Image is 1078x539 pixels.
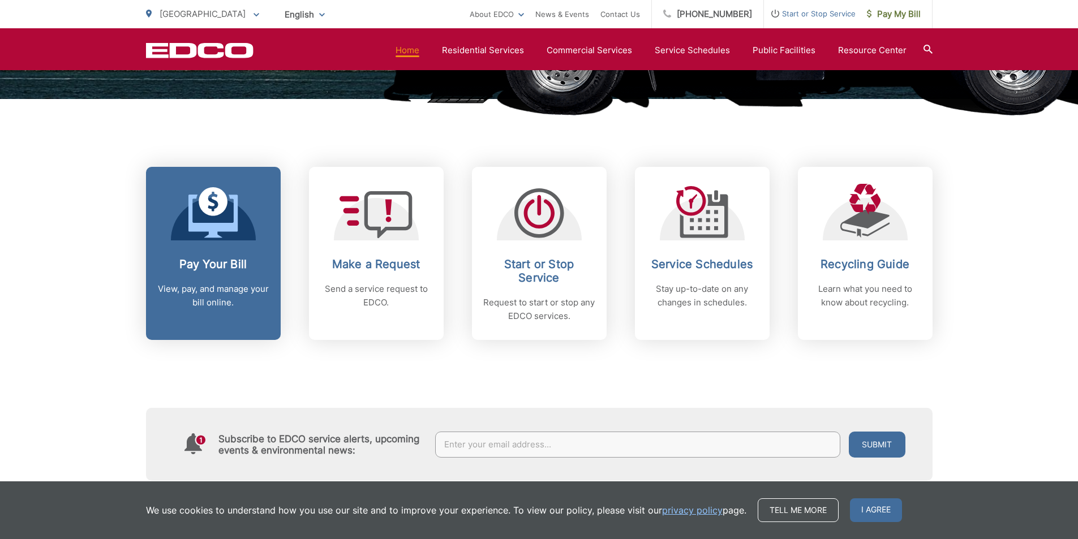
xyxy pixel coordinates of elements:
a: Tell me more [758,498,839,522]
p: Learn what you need to know about recycling. [809,282,921,309]
span: I agree [850,498,902,522]
a: Contact Us [600,7,640,21]
a: Resource Center [838,44,907,57]
h4: Subscribe to EDCO service alerts, upcoming events & environmental news: [218,433,424,456]
button: Submit [849,432,905,458]
a: Service Schedules Stay up-to-date on any changes in schedules. [635,167,770,340]
a: privacy policy [662,503,723,517]
a: About EDCO [470,7,524,21]
span: Pay My Bill [867,7,921,21]
a: EDCD logo. Return to the homepage. [146,42,254,58]
a: Public Facilities [753,44,815,57]
a: News & Events [535,7,589,21]
h2: Service Schedules [646,257,758,271]
p: Send a service request to EDCO. [320,282,432,309]
h2: Start or Stop Service [483,257,595,284]
p: View, pay, and manage your bill online. [157,282,269,309]
span: [GEOGRAPHIC_DATA] [160,8,246,19]
a: Commercial Services [547,44,632,57]
h2: Make a Request [320,257,432,271]
span: English [276,5,333,24]
input: Enter your email address... [435,432,840,458]
p: We use cookies to understand how you use our site and to improve your experience. To view our pol... [146,503,746,517]
h2: Pay Your Bill [157,257,269,271]
a: Home [396,44,419,57]
a: Service Schedules [655,44,730,57]
h2: Recycling Guide [809,257,921,271]
a: Pay Your Bill View, pay, and manage your bill online. [146,167,281,340]
a: Make a Request Send a service request to EDCO. [309,167,444,340]
p: Stay up-to-date on any changes in schedules. [646,282,758,309]
a: Recycling Guide Learn what you need to know about recycling. [798,167,933,340]
a: Residential Services [442,44,524,57]
p: Request to start or stop any EDCO services. [483,296,595,323]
